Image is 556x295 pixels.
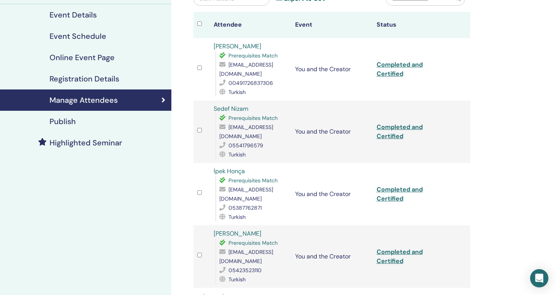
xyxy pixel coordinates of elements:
span: 00491726837306 [228,80,273,86]
span: 05387762871 [228,204,262,211]
span: [EMAIL_ADDRESS][DOMAIN_NAME] [219,186,273,202]
th: Event [291,12,373,38]
span: Turkish [228,276,246,283]
h4: Publish [50,117,76,126]
h4: Event Details [50,10,97,19]
span: [EMAIL_ADDRESS][DOMAIN_NAME] [219,61,273,77]
span: Turkish [228,89,246,96]
span: Prerequisites Match [228,239,278,246]
h4: Manage Attendees [50,96,118,105]
h4: Registration Details [50,74,119,83]
h4: Event Schedule [50,32,106,41]
span: Prerequisites Match [228,177,278,184]
span: Turkish [228,151,246,158]
span: [EMAIL_ADDRESS][DOMAIN_NAME] [219,124,273,140]
span: Prerequisites Match [228,115,278,121]
td: You and the Creator [291,38,373,100]
a: Completed and Certified [377,123,423,140]
th: Attendee [210,12,291,38]
span: 05541796579 [228,142,263,149]
a: Completed and Certified [377,248,423,265]
span: Turkish [228,214,246,220]
a: [PERSON_NAME] [214,42,261,50]
td: You and the Creator [291,225,373,288]
span: Prerequisites Match [228,52,278,59]
span: [EMAIL_ADDRESS][DOMAIN_NAME] [219,249,273,265]
td: You and the Creator [291,100,373,163]
a: Sedef Nizam [214,105,248,113]
th: Status [373,12,454,38]
a: [PERSON_NAME] [214,230,261,238]
td: You and the Creator [291,163,373,225]
div: Open Intercom Messenger [530,269,548,287]
h4: Highlighted Seminar [50,138,122,147]
a: İpek Honça [214,167,245,175]
a: Completed and Certified [377,185,423,203]
a: Completed and Certified [377,61,423,78]
h4: Online Event Page [50,53,115,62]
span: 05423523110 [228,267,262,274]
